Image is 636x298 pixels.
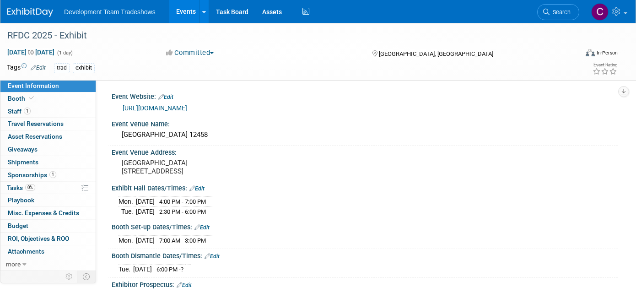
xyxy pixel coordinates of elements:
[112,117,618,129] div: Event Venue Name:
[586,49,595,56] img: Format-Inperson.png
[8,120,64,127] span: Travel Reservations
[158,94,173,100] a: Edit
[31,65,46,71] a: Edit
[136,197,155,207] td: [DATE]
[0,207,96,219] a: Misc. Expenses & Credits
[0,194,96,206] a: Playbook
[0,258,96,271] a: more
[8,108,31,115] span: Staff
[0,118,96,130] a: Travel Reservations
[136,207,155,217] td: [DATE]
[119,197,136,207] td: Mon.
[8,248,44,255] span: Attachments
[0,130,96,143] a: Asset Reservations
[156,266,183,273] span: 6:00 PM -
[0,233,96,245] a: ROI, Objectives & ROO
[0,182,96,194] a: Tasks0%
[54,63,70,73] div: trad
[8,209,79,217] span: Misc. Expenses & Credits
[159,208,206,215] span: 2:30 PM - 6:00 PM
[0,143,96,156] a: Giveaways
[0,169,96,181] a: Sponsorships1
[550,9,571,16] span: Search
[112,146,618,157] div: Event Venue Address:
[8,158,38,166] span: Shipments
[119,236,136,245] td: Mon.
[77,271,96,282] td: Toggle Event Tabs
[64,8,156,16] span: Development Team Tradeshows
[7,63,46,73] td: Tags
[112,181,618,193] div: Exhibit Hall Dates/Times:
[119,207,136,217] td: Tue.
[8,196,34,204] span: Playbook
[8,222,28,229] span: Budget
[49,171,56,178] span: 1
[119,128,611,142] div: [GEOGRAPHIC_DATA] 12458
[112,90,618,102] div: Event Website:
[7,184,35,191] span: Tasks
[6,260,21,268] span: more
[133,265,152,274] td: [DATE]
[112,220,618,232] div: Booth Set-up Dates/Times:
[8,82,59,89] span: Event Information
[73,63,95,73] div: exhibit
[0,220,96,232] a: Budget
[8,133,62,140] span: Asset Reservations
[7,48,55,56] span: [DATE] [DATE]
[591,3,609,21] img: Courtney Perkins
[27,49,35,56] span: to
[379,50,493,57] span: [GEOGRAPHIC_DATA], [GEOGRAPHIC_DATA]
[205,253,220,260] a: Edit
[0,92,96,105] a: Booth
[159,198,206,205] span: 4:00 PM - 7:00 PM
[8,171,56,179] span: Sponsorships
[159,237,206,244] span: 7:00 AM - 3:00 PM
[4,27,566,44] div: RFDC 2025 - Exhibit
[123,104,187,112] a: [URL][DOMAIN_NAME]
[136,236,155,245] td: [DATE]
[177,282,192,288] a: Edit
[528,48,618,61] div: Event Format
[7,8,53,17] img: ExhibitDay
[112,278,618,290] div: Exhibitor Prospectus:
[0,245,96,258] a: Attachments
[163,48,217,58] button: Committed
[24,108,31,114] span: 1
[0,80,96,92] a: Event Information
[8,146,38,153] span: Giveaways
[56,50,73,56] span: (1 day)
[25,184,35,191] span: 0%
[181,266,183,273] span: ?
[189,185,205,192] a: Edit
[119,265,133,274] td: Tue.
[537,4,579,20] a: Search
[0,105,96,118] a: Staff1
[29,96,34,101] i: Booth reservation complete
[61,271,77,282] td: Personalize Event Tab Strip
[112,249,618,261] div: Booth Dismantle Dates/Times:
[122,159,313,175] pre: [GEOGRAPHIC_DATA] [STREET_ADDRESS]
[0,156,96,168] a: Shipments
[194,224,210,231] a: Edit
[8,235,69,242] span: ROI, Objectives & ROO
[596,49,618,56] div: In-Person
[8,95,36,102] span: Booth
[593,63,617,67] div: Event Rating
